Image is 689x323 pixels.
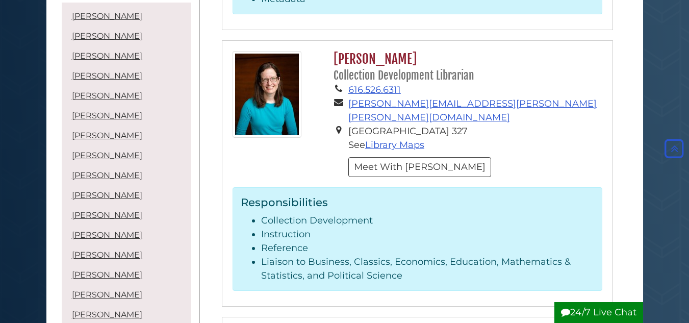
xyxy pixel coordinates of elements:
a: [PERSON_NAME] [72,210,142,220]
li: Liaison to Business, Classics, Economics, Education, Mathematics & Statistics, and Political Science [261,255,594,283]
h2: [PERSON_NAME] [328,51,602,83]
li: Instruction [261,228,594,241]
a: [PERSON_NAME] [72,131,142,140]
a: [PERSON_NAME] [72,31,142,41]
a: [PERSON_NAME] [72,310,142,319]
li: Collection Development [261,214,594,228]
small: Collection Development Librarian [334,69,474,82]
a: [PERSON_NAME] [72,270,142,280]
a: [PERSON_NAME] [72,51,142,61]
a: [PERSON_NAME] [72,151,142,160]
a: Library Maps [365,139,424,151]
a: 616.526.6311 [348,84,401,95]
button: 24/7 Live Chat [554,302,643,323]
a: [PERSON_NAME] [72,111,142,120]
a: [PERSON_NAME] [72,11,142,21]
a: [PERSON_NAME] [72,190,142,200]
button: Meet With [PERSON_NAME] [348,157,491,177]
a: [PERSON_NAME][EMAIL_ADDRESS][PERSON_NAME][PERSON_NAME][DOMAIN_NAME] [348,98,597,123]
a: [PERSON_NAME] [72,230,142,240]
h3: Responsibilities [241,195,594,209]
a: [PERSON_NAME] [72,170,142,180]
a: [PERSON_NAME] [72,71,142,81]
img: Katherine_Swart_125x160.jpg [233,51,301,138]
a: [PERSON_NAME] [72,250,142,260]
a: Back to Top [662,143,686,154]
a: [PERSON_NAME] [72,290,142,300]
a: [PERSON_NAME] [72,91,142,101]
li: Reference [261,241,594,255]
li: [GEOGRAPHIC_DATA] 327 See [348,125,602,152]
